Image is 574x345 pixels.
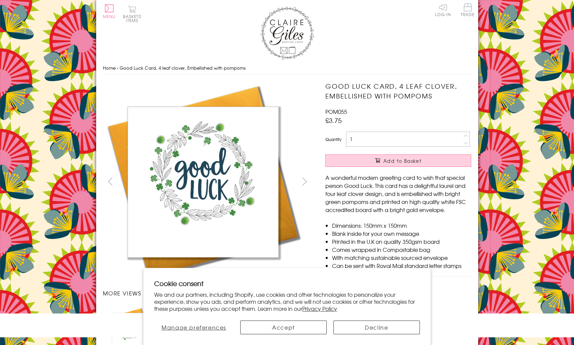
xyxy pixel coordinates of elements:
[297,174,312,189] button: next
[103,4,116,18] button: Menu
[325,108,347,116] span: POM055
[461,3,475,16] span: Trade
[312,81,513,282] img: Good Luck Card, 4 leaf clover, Embellished with pompoms
[383,157,422,164] span: Add to Basket
[332,237,471,246] li: Printed in the U.K on quality 350gsm board
[240,321,327,334] button: Accept
[332,246,471,254] li: Comes wrapped in Compostable bag
[435,3,451,16] a: Log In
[332,221,471,229] li: Dimensions: 150mm x 150mm
[332,254,471,262] li: With matching sustainable sourced envelope
[325,116,342,125] span: £3.75
[162,323,226,331] span: Manage preferences
[325,154,471,167] button: Add to Basket
[302,304,337,313] a: Privacy Policy
[117,65,118,71] span: ›
[103,289,312,297] h3: More views
[154,321,234,334] button: Manage preferences
[123,5,141,22] button: Basket0 items
[103,61,471,75] nav: breadcrumbs
[120,65,246,71] span: Good Luck Card, 4 leaf clover, Embellished with pompoms
[103,65,116,71] a: Home
[325,174,471,214] p: A wonderful modern greeting card to wish that special person Good Luck. This card has a delightfu...
[260,7,314,60] img: Claire Giles Greetings Cards
[333,321,420,334] button: Decline
[103,13,116,19] span: Menu
[461,3,475,18] a: Trade
[332,262,471,270] li: Can be sent with Royal Mail standard letter stamps
[325,136,341,142] label: Quantity
[103,174,118,189] button: prev
[332,229,471,237] li: Blank inside for your own message
[103,81,304,282] img: Good Luck Card, 4 leaf clover, Embellished with pompoms
[154,291,420,312] p: We and our partners, including Shopify, use cookies and other technologies to personalize your ex...
[154,279,420,288] h2: Cookie consent
[126,13,141,23] span: 0 items
[325,81,471,101] h1: Good Luck Card, 4 leaf clover, Embellished with pompoms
